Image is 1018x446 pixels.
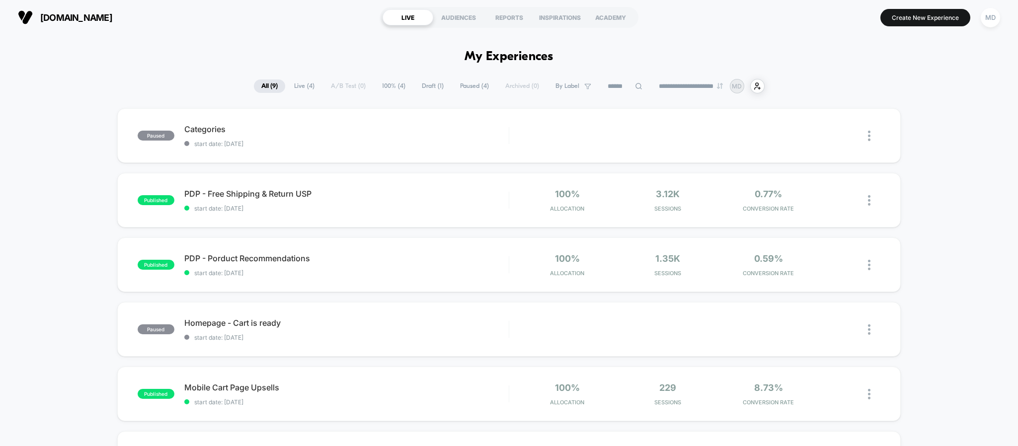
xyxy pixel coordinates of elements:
[184,382,509,392] span: Mobile Cart Page Upsells
[465,50,553,64] h1: My Experiences
[555,189,580,199] span: 100%
[138,324,174,334] span: paused
[138,260,174,270] span: published
[375,79,413,93] span: 100% ( 4 )
[555,382,580,393] span: 100%
[720,399,816,406] span: CONVERSION RATE
[754,253,783,264] span: 0.59%
[868,389,870,399] img: close
[18,10,33,25] img: Visually logo
[453,79,496,93] span: Paused ( 4 )
[656,189,680,199] span: 3.12k
[138,195,174,205] span: published
[138,131,174,141] span: paused
[655,253,680,264] span: 1.35k
[754,382,783,393] span: 8.73%
[184,140,509,148] span: start date: [DATE]
[732,82,742,90] p: MD
[184,205,509,212] span: start date: [DATE]
[978,7,1003,28] button: MD
[868,195,870,206] img: close
[535,9,585,25] div: INSPIRATIONS
[620,205,716,212] span: Sessions
[414,79,451,93] span: Draft ( 1 )
[550,399,584,406] span: Allocation
[981,8,1000,27] div: MD
[184,269,509,277] span: start date: [DATE]
[184,398,509,406] span: start date: [DATE]
[868,260,870,270] img: close
[383,9,433,25] div: LIVE
[184,253,509,263] span: PDP - Porduct Recommendations
[184,318,509,328] span: Homepage - Cart is ready
[184,334,509,341] span: start date: [DATE]
[555,82,579,90] span: By Label
[585,9,636,25] div: ACADEMY
[717,83,723,89] img: end
[138,389,174,399] span: published
[550,205,584,212] span: Allocation
[40,12,112,23] span: [DOMAIN_NAME]
[550,270,584,277] span: Allocation
[720,270,816,277] span: CONVERSION RATE
[720,205,816,212] span: CONVERSION RATE
[433,9,484,25] div: AUDIENCES
[755,189,782,199] span: 0.77%
[659,382,676,393] span: 229
[868,131,870,141] img: close
[184,124,509,134] span: Categories
[868,324,870,335] img: close
[880,9,970,26] button: Create New Experience
[555,253,580,264] span: 100%
[484,9,535,25] div: REPORTS
[620,399,716,406] span: Sessions
[620,270,716,277] span: Sessions
[254,79,285,93] span: All ( 9 )
[184,189,509,199] span: PDP - Free Shipping & Return USP
[15,9,115,25] button: [DOMAIN_NAME]
[287,79,322,93] span: Live ( 4 )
